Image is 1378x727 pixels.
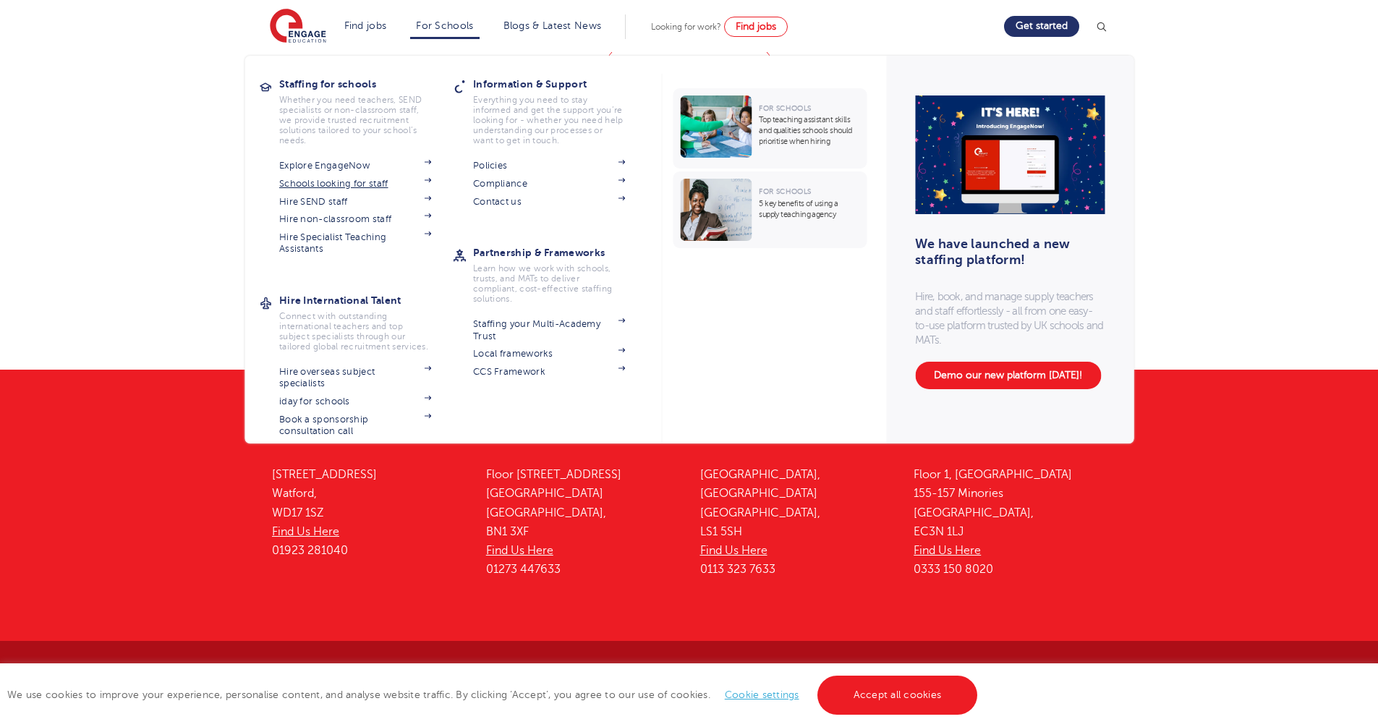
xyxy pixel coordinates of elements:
a: Hire non-classroom staff [279,213,431,225]
h3: Partnership & Frameworks [473,242,647,263]
span: Looking for work? [651,22,721,32]
a: Information & SupportEverything you need to stay informed and get the support you’re looking for ... [473,74,647,145]
a: Cookie settings [725,689,799,700]
a: Policies [473,160,625,171]
span: We use cookies to improve your experience, personalise content, and analyse website traffic. By c... [7,689,981,700]
span: Find jobs [736,21,776,32]
span: For Schools [759,104,811,112]
p: [STREET_ADDRESS] Watford, WD17 1SZ 01923 281040 [272,465,464,560]
a: Demo our new platform [DATE]! [915,362,1101,389]
a: Find Us Here [272,525,339,538]
h3: Hire International Talent [279,290,453,310]
a: Local frameworks [473,348,625,360]
a: Get started [1004,16,1079,37]
h3: We have launched a new staffing platform! [915,236,1095,268]
a: Staffing for schoolsWhether you need teachers, SEND specialists or non-classroom staff, we provid... [279,74,453,145]
a: Explore EngageNow [279,160,431,171]
a: Compliance [473,178,625,190]
p: Hire, book, and manage supply teachers and staff effortlessly - all from one easy-to-use platform... [915,289,1105,347]
a: For Schools [416,20,473,31]
a: Hire overseas subject specialists [279,366,431,390]
p: Top teaching assistant skills and qualities schools should prioritise when hiring [759,114,859,147]
a: iday for schools [279,396,431,407]
a: Contact us [473,196,625,208]
h3: Staffing for schools [279,74,453,94]
span: For Schools [759,187,811,195]
p: Floor 1, [GEOGRAPHIC_DATA] 155-157 Minories [GEOGRAPHIC_DATA], EC3N 1LJ 0333 150 8020 [914,465,1106,579]
a: Book a sponsorship consultation call [279,414,431,438]
a: Hire International TalentConnect with outstanding international teachers and top subject speciali... [279,290,453,352]
h3: Information & Support [473,74,647,94]
p: 5 key benefits of using a supply teaching agency [759,198,859,220]
a: Find jobs [724,17,788,37]
a: Partnership & FrameworksLearn how we work with schools, trusts, and MATs to deliver compliant, co... [473,242,647,304]
a: Find Us Here [914,544,981,557]
p: [GEOGRAPHIC_DATA], [GEOGRAPHIC_DATA] [GEOGRAPHIC_DATA], LS1 5SH 0113 323 7633 [700,465,893,579]
p: Whether you need teachers, SEND specialists or non-classroom staff, we provide trusted recruitmen... [279,95,431,145]
a: Hire Specialist Teaching Assistants [279,231,431,255]
p: Connect with outstanding international teachers and top subject specialists through our tailored ... [279,311,431,352]
a: Schools looking for staff [279,178,431,190]
p: Everything you need to stay informed and get the support you’re looking for - whether you need he... [473,95,625,145]
a: Hire SEND staff [279,196,431,208]
p: Learn how we work with schools, trusts, and MATs to deliver compliant, cost-effective staffing so... [473,263,625,304]
a: CCS Framework [473,366,625,378]
a: Find Us Here [486,544,553,557]
a: Accept all cookies [817,676,978,715]
a: For Schools5 key benefits of using a supply teaching agency [673,171,870,248]
a: Find jobs [344,20,387,31]
a: Blogs & Latest News [503,20,602,31]
a: For SchoolsTop teaching assistant skills and qualities schools should prioritise when hiring [673,88,870,169]
p: Floor [STREET_ADDRESS] [GEOGRAPHIC_DATA] [GEOGRAPHIC_DATA], BN1 3XF 01273 447633 [486,465,679,579]
img: Engage Education [270,9,326,45]
a: Find Us Here [700,544,767,557]
a: Staffing your Multi-Academy Trust [473,318,625,342]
